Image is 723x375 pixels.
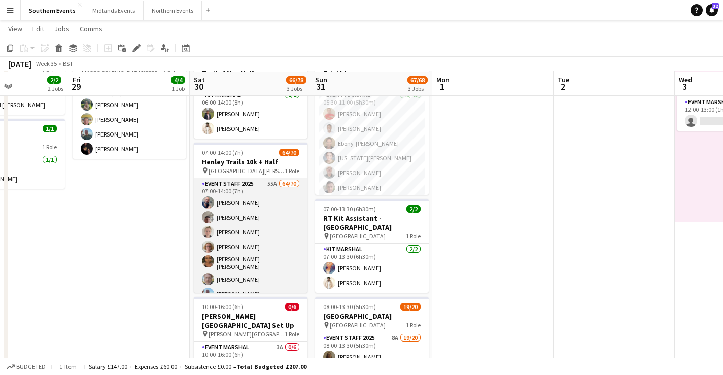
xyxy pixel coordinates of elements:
[33,60,59,67] span: Week 35
[4,22,26,36] a: View
[209,330,285,338] span: [PERSON_NAME][GEOGRAPHIC_DATA] Tri Set Up
[73,80,186,159] app-card-role: Event Staff 20254/412:00-15:00 (3h)[PERSON_NAME][PERSON_NAME][PERSON_NAME][PERSON_NAME]
[706,4,718,16] a: 32
[194,143,307,293] app-job-card: 07:00-14:00 (7h)64/70Henley Trails 10k + Half [GEOGRAPHIC_DATA][PERSON_NAME]1 RoleEvent Staff 202...
[80,24,102,33] span: Comms
[76,22,107,36] a: Comms
[315,75,327,84] span: Sun
[677,81,692,92] span: 3
[43,125,57,132] span: 1/1
[84,1,144,20] button: Midlands Events
[73,75,81,84] span: Fri
[279,149,299,156] span: 64/70
[192,81,205,92] span: 30
[407,76,428,84] span: 67/68
[286,76,306,84] span: 66/78
[406,205,421,213] span: 2/2
[8,24,22,33] span: View
[406,232,421,240] span: 1 Role
[436,75,450,84] span: Mon
[712,3,719,9] span: 32
[679,75,692,84] span: Wed
[400,303,421,311] span: 19/20
[209,167,285,175] span: [GEOGRAPHIC_DATA][PERSON_NAME]
[42,143,57,151] span: 1 Role
[63,60,73,67] div: BST
[194,75,205,84] span: Sat
[315,45,429,195] app-job-card: 05:30-11:00 (5h30m)46/46[PERSON_NAME] Park Triathlon [PERSON_NAME][GEOGRAPHIC_DATA]1 RoleEvent Ma...
[54,24,70,33] span: Jobs
[287,85,306,92] div: 3 Jobs
[56,363,80,370] span: 1 item
[48,85,63,92] div: 2 Jobs
[28,22,48,36] a: Edit
[89,363,306,370] div: Salary £147.00 + Expenses £60.00 + Subsistence £0.00 =
[47,76,61,84] span: 2/2
[202,303,243,311] span: 10:00-16:00 (6h)
[194,89,307,139] app-card-role: Kit Marshal2/206:00-14:00 (8h)[PERSON_NAME][PERSON_NAME]
[8,59,31,69] div: [DATE]
[32,24,44,33] span: Edit
[330,321,386,329] span: [GEOGRAPHIC_DATA]
[315,199,429,293] app-job-card: 07:00-13:30 (6h30m)2/2RT Kit Assistant - [GEOGRAPHIC_DATA] [GEOGRAPHIC_DATA]1 RoleKit Marshal2/20...
[285,167,299,175] span: 1 Role
[50,22,74,36] a: Jobs
[315,214,429,232] h3: RT Kit Assistant - [GEOGRAPHIC_DATA]
[194,312,307,330] h3: [PERSON_NAME][GEOGRAPHIC_DATA] Set Up
[408,85,427,92] div: 3 Jobs
[5,361,47,372] button: Budgeted
[556,81,569,92] span: 2
[144,1,202,20] button: Northern Events
[21,1,84,20] button: Southern Events
[285,330,299,338] span: 1 Role
[330,232,386,240] span: [GEOGRAPHIC_DATA]
[71,81,81,92] span: 29
[315,244,429,293] app-card-role: Kit Marshal2/207:00-13:30 (6h30m)[PERSON_NAME][PERSON_NAME]
[314,81,327,92] span: 31
[285,303,299,311] span: 0/6
[236,363,306,370] span: Total Budgeted £207.00
[558,75,569,84] span: Tue
[73,45,186,159] app-job-card: 12:00-15:00 (3h)4/4Henley Trails set up [GEOGRAPHIC_DATA][PERSON_NAME]1 RoleEvent Staff 20254/412...
[16,363,46,370] span: Budgeted
[323,205,376,213] span: 07:00-13:30 (6h30m)
[194,157,307,166] h3: Henley Trails 10k + Half
[171,85,185,92] div: 1 Job
[435,81,450,92] span: 1
[202,149,243,156] span: 07:00-14:00 (7h)
[171,76,185,84] span: 4/4
[323,303,376,311] span: 08:00-13:30 (5h30m)
[406,321,421,329] span: 1 Role
[315,312,429,321] h3: [GEOGRAPHIC_DATA]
